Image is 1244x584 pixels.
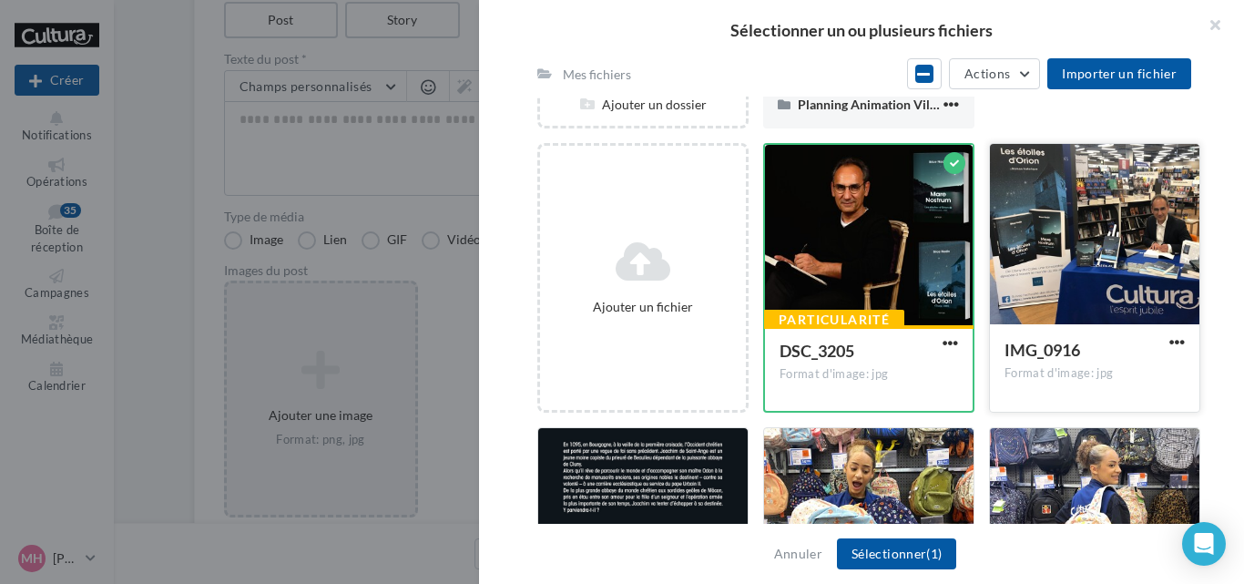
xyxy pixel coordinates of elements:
button: Actions [949,58,1040,89]
span: Planning Animation Villennes (29.7 x 42 cm) [798,97,1048,112]
div: Format d'image: jpg [1004,365,1185,382]
button: Importer un fichier [1047,58,1191,89]
h2: Sélectionner un ou plusieurs fichiers [508,22,1215,38]
div: Open Intercom Messenger [1182,522,1226,566]
div: Format d'image: jpg [780,366,958,383]
div: Mes fichiers [563,66,631,84]
div: Ajouter un dossier [540,96,746,114]
span: DSC_3205 [780,341,854,361]
span: Actions [964,66,1010,81]
button: Sélectionner(1) [837,538,956,569]
button: Annuler [767,543,830,565]
div: Ajouter un fichier [547,298,739,316]
span: (1) [926,546,942,561]
span: IMG_0916 [1004,340,1080,360]
div: Particularité [764,310,904,330]
span: Importer un fichier [1062,66,1177,81]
